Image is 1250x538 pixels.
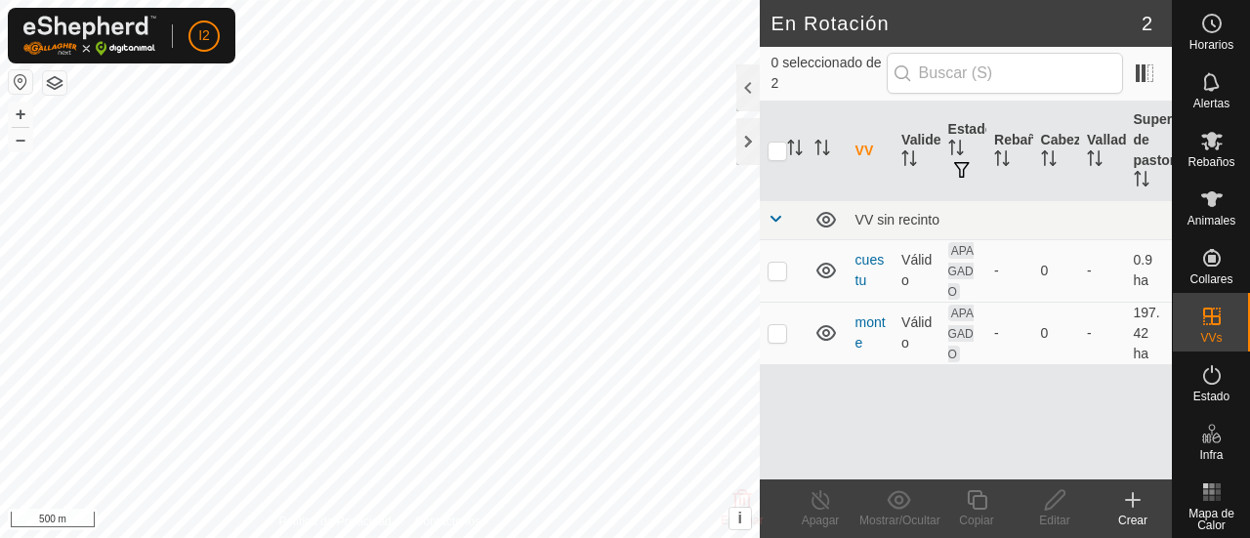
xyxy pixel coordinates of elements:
a: monte [855,314,886,351]
td: - [1079,302,1125,364]
p-sorticon: Activar para ordenar [948,143,964,158]
div: Editar [1016,512,1094,529]
td: 0 [1033,239,1079,302]
td: 0.9 ha [1126,239,1172,302]
span: Infra [1199,449,1223,461]
a: Política de Privacidad [278,513,391,530]
span: Alertas [1193,98,1229,109]
div: - [994,323,1024,344]
a: cuestu [855,252,885,288]
p-sorticon: Activar para ordenar [814,143,830,158]
h2: En Rotación [771,12,1142,35]
button: i [729,508,751,529]
div: Apagar [781,512,859,529]
div: VV sin recinto [855,212,1164,228]
div: Mostrar/Ocultar [859,512,937,529]
th: Rebaño [986,102,1032,201]
th: Superficie de pastoreo [1126,102,1172,201]
p-sorticon: Activar para ordenar [994,153,1010,169]
span: Animales [1187,215,1235,227]
td: Válido [894,302,939,364]
span: APAGADO [948,305,974,362]
p-sorticon: Activar para ordenar [901,153,917,169]
th: Vallado [1079,102,1125,201]
span: I2 [198,25,210,46]
p-sorticon: Activar para ordenar [1041,153,1057,169]
p-sorticon: Activar para ordenar [1134,174,1149,189]
p-sorticon: Activar para ordenar [1087,153,1103,169]
span: i [737,510,741,526]
span: Rebaños [1187,156,1234,168]
span: Eliminar [721,514,763,527]
span: Horarios [1189,39,1233,51]
img: Logo Gallagher [23,16,156,56]
button: Capas del Mapa [43,71,66,95]
span: 2 [1142,9,1152,38]
td: 0 [1033,302,1079,364]
span: 0 seleccionado de 2 [771,53,887,94]
span: Collares [1189,273,1232,285]
a: Contáctenos [415,513,480,530]
td: Válido [894,239,939,302]
th: Estado [940,102,986,201]
div: Crear [1094,512,1172,529]
button: – [9,128,32,151]
span: APAGADO [948,242,974,300]
td: - [1079,239,1125,302]
button: + [9,103,32,126]
span: Mapa de Calor [1178,508,1245,531]
td: 197.42 ha [1126,302,1172,364]
div: Copiar [937,512,1016,529]
p-sorticon: Activar para ordenar [787,143,803,158]
span: Estado [1193,391,1229,402]
input: Buscar (S) [887,53,1123,94]
th: VV [848,102,894,201]
th: Cabezas [1033,102,1079,201]
span: VVs [1200,332,1222,344]
div: - [994,261,1024,281]
button: Restablecer Mapa [9,70,32,94]
th: Validez [894,102,939,201]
